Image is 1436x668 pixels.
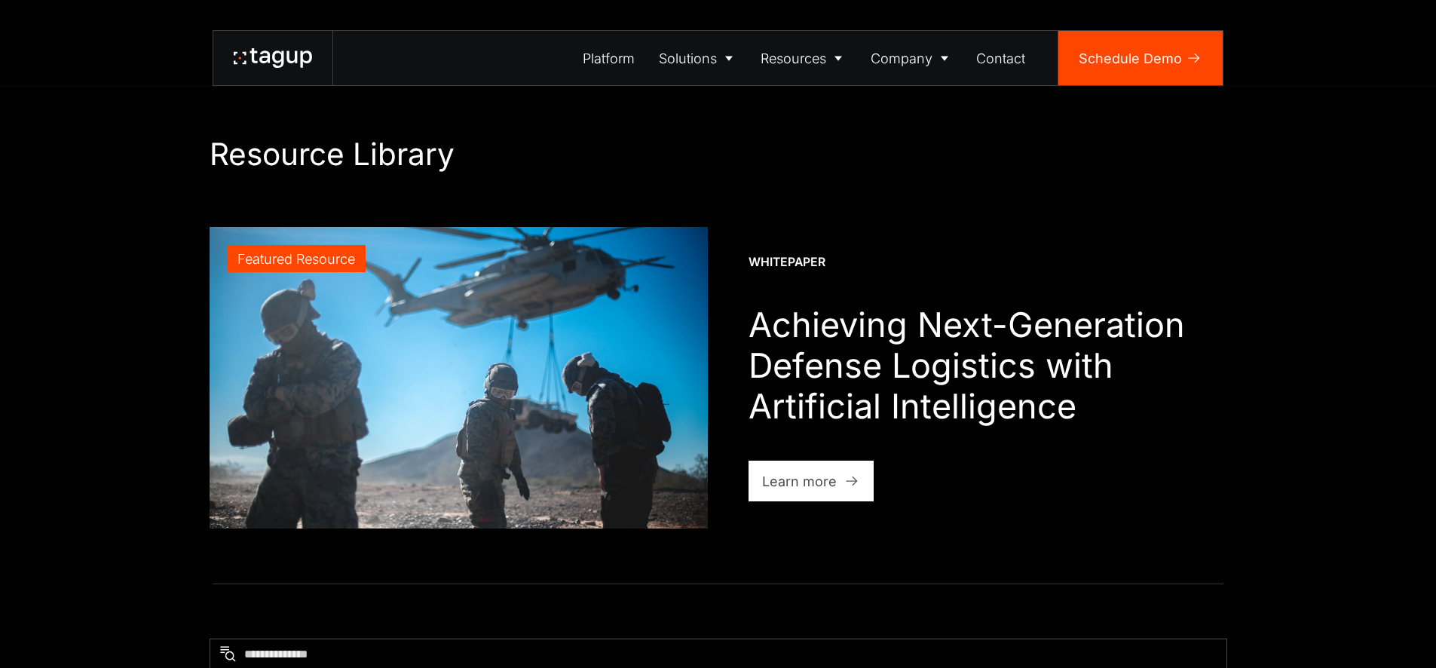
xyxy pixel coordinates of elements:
[1079,48,1182,69] div: Schedule Demo
[659,48,717,69] div: Solutions
[571,31,648,85] a: Platform
[237,249,355,269] div: Featured Resource
[965,31,1038,85] a: Contact
[647,31,749,85] a: Solutions
[210,136,1227,173] h1: Resource Library
[583,48,635,69] div: Platform
[761,48,826,69] div: Resources
[976,48,1025,69] div: Contact
[749,31,859,85] a: Resources
[210,227,708,529] a: Featured Resource
[1058,31,1223,85] a: Schedule Demo
[762,471,837,492] div: Learn more
[871,48,932,69] div: Company
[859,31,965,85] a: Company
[749,305,1227,427] h1: Achieving Next-Generation Defense Logistics with Artificial Intelligence
[749,254,825,271] div: Whitepaper
[749,461,874,501] a: Learn more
